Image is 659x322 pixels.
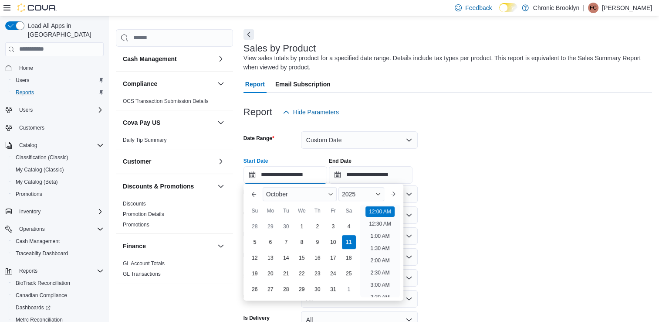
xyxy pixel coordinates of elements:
button: Finance [216,241,226,251]
button: Users [9,74,107,86]
a: Promotions [12,189,46,199]
a: Canadian Compliance [12,290,71,301]
div: Tu [279,204,293,218]
h3: Cash Management [123,55,177,63]
a: My Catalog (Classic) [12,164,68,175]
a: Traceabilty Dashboard [12,248,71,259]
button: Classification (Classic) [9,151,107,164]
span: Customers [19,124,44,131]
span: Promotions [123,221,149,228]
h3: Compliance [123,79,157,88]
span: Reports [16,266,104,276]
button: Customers [2,121,107,134]
span: My Catalog (Classic) [12,164,104,175]
div: Su [248,204,262,218]
div: day-22 [295,267,309,281]
a: Home [16,63,37,73]
a: Users [12,75,33,86]
button: Reports [9,86,107,99]
div: day-15 [295,251,309,265]
span: Promotions [12,189,104,199]
li: 12:00 AM [365,206,395,217]
span: Traceabilty Dashboard [12,248,104,259]
button: Reports [16,266,41,276]
h3: Finance [123,242,146,250]
li: 3:30 AM [367,292,393,302]
button: Canadian Compliance [9,289,107,301]
span: Classification (Classic) [12,152,104,163]
button: Next month [386,187,400,201]
button: Compliance [123,79,214,88]
h3: Cova Pay US [123,118,160,127]
div: day-29 [295,282,309,296]
div: day-20 [264,267,277,281]
button: Open list of options [406,191,412,198]
label: End Date [329,158,351,164]
span: Catalog [19,142,37,149]
span: BioTrack Reconciliation [12,278,104,288]
button: Cash Management [9,235,107,247]
span: Dashboards [16,304,51,311]
div: day-5 [248,235,262,249]
div: day-30 [279,219,293,233]
li: 3:00 AM [367,280,393,290]
button: Catalog [16,140,41,151]
div: day-19 [248,267,262,281]
div: day-18 [342,251,356,265]
div: Cova Pay US [116,135,233,149]
div: We [295,204,309,218]
li: 1:30 AM [367,243,393,253]
button: Next [243,29,254,40]
button: Discounts & Promotions [216,181,226,192]
div: day-14 [279,251,293,265]
button: Users [16,105,36,115]
div: day-21 [279,267,293,281]
span: Users [12,75,104,86]
h3: Discounts & Promotions [123,182,194,191]
div: day-30 [311,282,324,296]
button: Traceabilty Dashboard [9,247,107,260]
span: Users [19,106,33,113]
button: Cova Pay US [216,117,226,128]
button: Open list of options [406,233,412,240]
div: day-2 [311,219,324,233]
button: Users [2,104,107,116]
div: day-3 [326,219,340,233]
span: Home [19,65,33,72]
a: GL Transactions [123,271,161,277]
button: Hide Parameters [279,103,342,121]
button: Discounts & Promotions [123,182,214,191]
div: Th [311,204,324,218]
div: day-23 [311,267,324,281]
span: Catalog [16,140,104,151]
div: day-24 [326,267,340,281]
a: Dashboards [12,302,54,313]
div: day-27 [264,282,277,296]
button: Customer [216,156,226,167]
li: 2:00 AM [367,255,393,266]
a: My Catalog (Beta) [12,177,61,187]
div: day-6 [264,235,277,249]
a: Reports [12,87,37,98]
a: Cash Management [12,236,63,247]
label: Start Date [243,158,268,164]
div: day-25 [342,267,356,281]
button: Operations [2,223,107,235]
span: Operations [19,226,45,233]
span: Discounts [123,200,146,207]
span: Daily Tip Summary [123,137,167,144]
button: BioTrack Reconciliation [9,277,107,289]
li: 1:00 AM [367,231,393,241]
span: Cash Management [16,238,60,245]
p: [PERSON_NAME] [602,3,652,13]
div: Mo [264,204,277,218]
h3: Sales by Product [243,43,316,54]
span: Dashboards [12,302,104,313]
span: Customers [16,122,104,133]
div: day-26 [248,282,262,296]
span: FC [590,3,597,13]
div: day-9 [311,235,324,249]
a: Customers [16,123,48,133]
div: day-10 [326,235,340,249]
a: Dashboards [9,301,107,314]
